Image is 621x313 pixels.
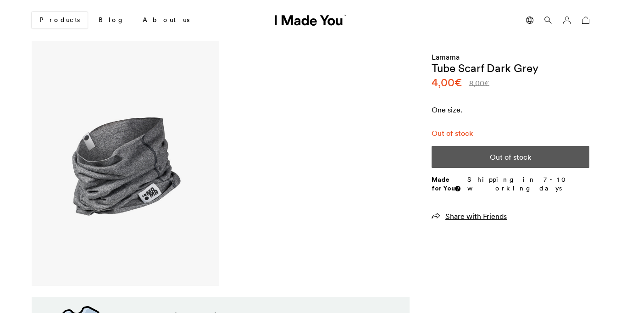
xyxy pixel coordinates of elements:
[469,78,489,88] bdi: 8,00
[432,62,538,74] h1: Tube Scarf Dark Grey
[432,75,462,89] bdi: 4,00
[91,12,132,28] a: Blog
[484,78,489,88] span: €
[432,212,507,221] a: Share with Friends
[432,105,589,115] div: One size.
[32,12,88,28] a: Products
[455,75,462,89] span: €
[467,175,589,193] p: Shipping in 7-10 working days
[432,175,460,193] strong: Made for You
[432,129,473,138] span: Out of stock
[445,212,507,221] span: Share with Friends
[432,52,460,61] a: Lamama
[456,187,459,190] img: Info sign
[135,12,197,28] a: About us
